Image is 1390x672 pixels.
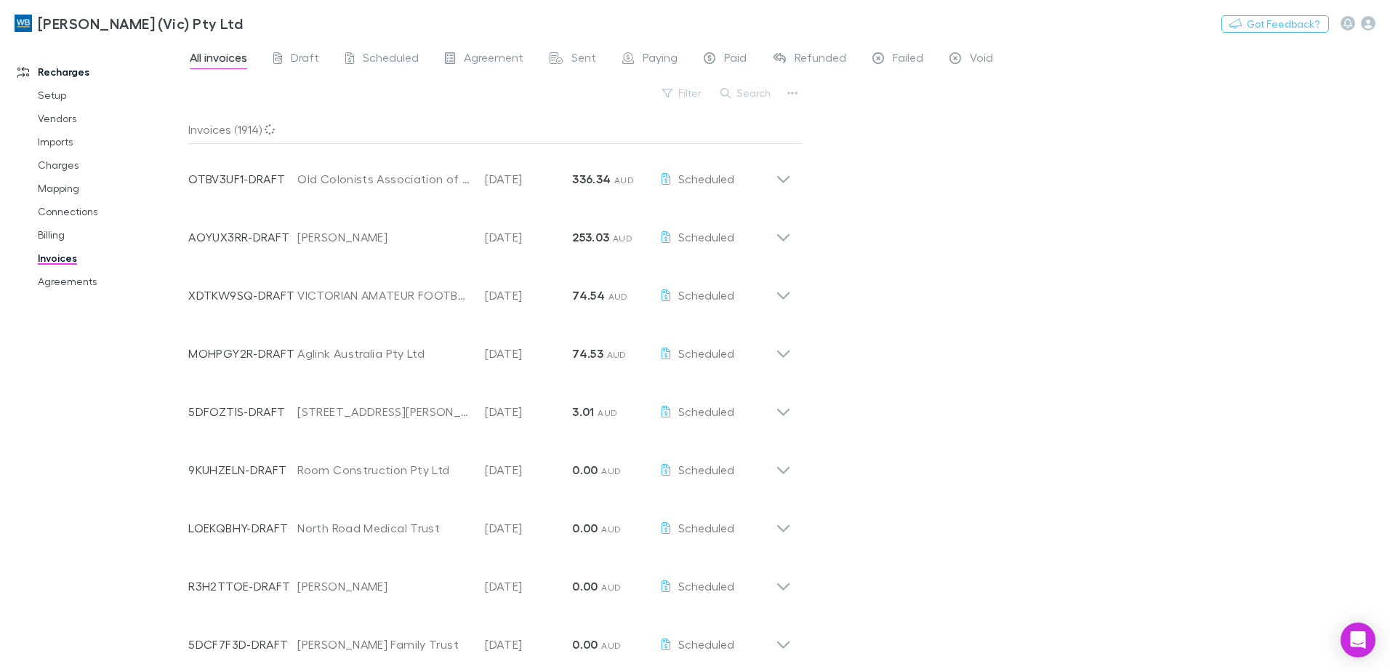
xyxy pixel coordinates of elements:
a: Invoices [23,247,196,270]
span: AUD [613,233,632,244]
span: Sent [571,50,596,69]
strong: 3.01 [572,404,594,419]
div: North Road Medical Trust [297,519,470,537]
span: Void [970,50,993,69]
a: Vendors [23,107,196,130]
strong: 253.03 [572,230,609,244]
span: Paying [643,50,678,69]
span: Paid [724,50,747,69]
span: Scheduled [678,521,734,535]
h3: [PERSON_NAME] (Vic) Pty Ltd [38,15,243,32]
span: Scheduled [678,172,734,185]
p: [DATE] [485,577,572,595]
span: Scheduled [363,50,419,69]
p: 5DCF7F3D-DRAFT [188,636,297,653]
p: LOEKQBHY-DRAFT [188,519,297,537]
div: VICTORIAN AMATEUR FOOTBALL ASSOCIATION [297,287,470,304]
div: R3H2TTOE-DRAFT[PERSON_NAME][DATE]0.00 AUDScheduled [177,551,803,609]
div: Aglink Australia Pty Ltd [297,345,470,362]
span: AUD [607,349,627,360]
strong: 0.00 [572,637,598,652]
div: 5DCF7F3D-DRAFT[PERSON_NAME] Family Trust[DATE]0.00 AUDScheduled [177,609,803,668]
span: Scheduled [678,404,734,418]
span: Scheduled [678,579,734,593]
p: XDTKW9SQ-DRAFT [188,287,297,304]
button: Got Feedback? [1221,15,1329,33]
strong: 0.00 [572,463,598,477]
a: Recharges [3,60,196,84]
span: AUD [598,407,617,418]
a: Mapping [23,177,196,200]
a: Setup [23,84,196,107]
div: Open Intercom Messenger [1341,623,1375,657]
strong: 74.54 [572,288,605,303]
p: MOHPGY2R-DRAFT [188,345,297,362]
div: Room Construction Pty Ltd [297,461,470,479]
span: AUD [601,524,621,535]
span: Scheduled [678,637,734,651]
span: AUD [601,465,621,476]
div: [PERSON_NAME] [297,577,470,595]
a: Agreements [23,270,196,293]
span: All invoices [190,50,247,69]
span: Scheduled [678,230,734,244]
strong: 74.53 [572,346,603,361]
span: AUD [608,291,628,302]
p: [DATE] [485,287,572,304]
p: [DATE] [485,403,572,420]
div: [STREET_ADDRESS][PERSON_NAME] Pty Ltd [297,403,470,420]
button: Search [713,84,779,102]
div: 9KUHZELN-DRAFTRoom Construction Pty Ltd[DATE]0.00 AUDScheduled [177,435,803,493]
div: 5DFOZTIS-DRAFT[STREET_ADDRESS][PERSON_NAME] Pty Ltd[DATE]3.01 AUDScheduled [177,377,803,435]
p: [DATE] [485,345,572,362]
div: AOYUX3RR-DRAFT[PERSON_NAME][DATE]253.03 AUDScheduled [177,202,803,260]
div: [PERSON_NAME] [297,228,470,246]
div: OTBV3UF1-DRAFTOld Colonists Association of Victoria (TA Abound Communities)[DATE]336.34 AUDScheduled [177,144,803,202]
p: R3H2TTOE-DRAFT [188,577,297,595]
strong: 0.00 [572,579,598,593]
a: Charges [23,153,196,177]
span: Refunded [795,50,846,69]
p: OTBV3UF1-DRAFT [188,170,297,188]
p: 9KUHZELN-DRAFT [188,461,297,479]
div: [PERSON_NAME] Family Trust [297,636,470,653]
span: AUD [601,640,621,651]
p: [DATE] [485,636,572,653]
span: Failed [893,50,923,69]
strong: 0.00 [572,521,598,535]
span: Scheduled [678,346,734,360]
span: Scheduled [678,288,734,302]
button: Filter [655,84,710,102]
p: AOYUX3RR-DRAFT [188,228,297,246]
p: 5DFOZTIS-DRAFT [188,403,297,420]
a: Billing [23,223,196,247]
span: AUD [601,582,621,593]
div: Old Colonists Association of Victoria (TA Abound Communities) [297,170,470,188]
p: [DATE] [485,461,572,479]
span: Draft [291,50,319,69]
div: LOEKQBHY-DRAFTNorth Road Medical Trust[DATE]0.00 AUDScheduled [177,493,803,551]
span: AUD [614,175,634,185]
p: [DATE] [485,519,572,537]
a: Imports [23,130,196,153]
img: William Buck (Vic) Pty Ltd's Logo [15,15,32,32]
span: Scheduled [678,463,734,476]
div: XDTKW9SQ-DRAFTVICTORIAN AMATEUR FOOTBALL ASSOCIATION[DATE]74.54 AUDScheduled [177,260,803,319]
span: Agreement [464,50,523,69]
a: [PERSON_NAME] (Vic) Pty Ltd [6,6,252,41]
div: MOHPGY2R-DRAFTAglink Australia Pty Ltd[DATE]74.53 AUDScheduled [177,319,803,377]
p: [DATE] [485,228,572,246]
p: [DATE] [485,170,572,188]
strong: 336.34 [572,172,611,186]
a: Connections [23,200,196,223]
